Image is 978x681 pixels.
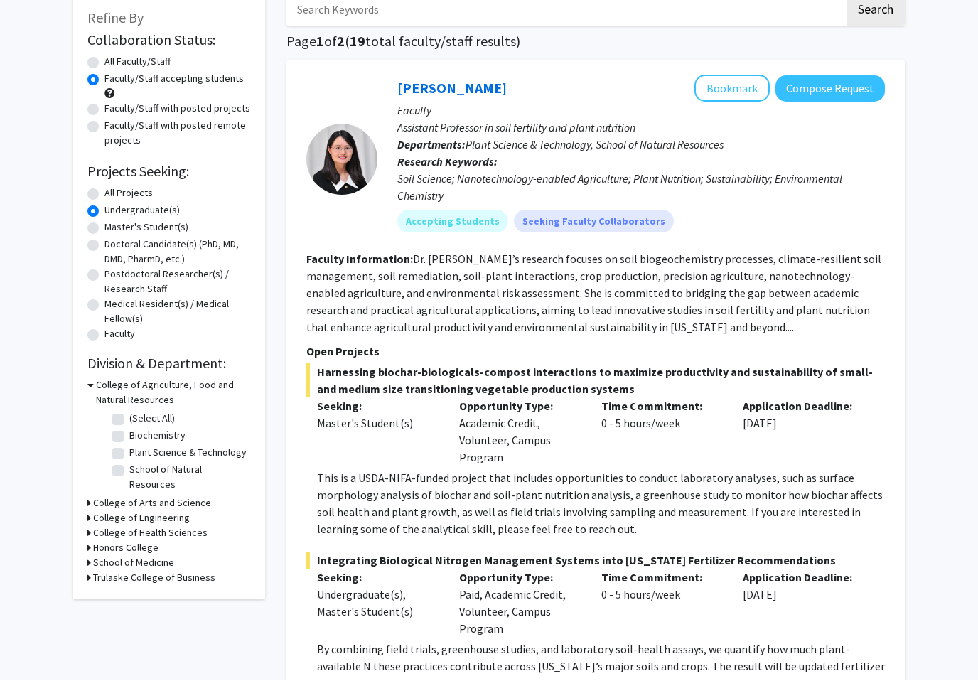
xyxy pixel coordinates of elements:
[337,33,345,50] span: 2
[601,398,722,415] p: Time Commitment:
[104,102,250,117] label: Faculty/Staff with posted projects
[104,55,171,70] label: All Faculty/Staff
[96,378,251,408] h3: College of Agriculture, Food and Natural Resources
[397,119,885,136] p: Assistant Professor in soil fertility and plant nutrition
[316,33,324,50] span: 1
[104,72,244,87] label: Faculty/Staff accepting students
[397,138,466,152] b: Departments:
[129,412,175,427] label: (Select All)
[93,541,158,556] h3: Honors College
[129,463,247,493] label: School of Natural Resources
[93,526,208,541] h3: College of Health Sciences
[397,80,507,97] a: [PERSON_NAME]
[306,252,413,267] b: Faculty Information:
[732,569,874,638] div: [DATE]
[743,569,864,586] p: Application Deadline:
[104,186,153,201] label: All Projects
[775,76,885,102] button: Compose Request to Xiaoping Xin
[591,569,733,638] div: 0 - 5 hours/week
[448,398,591,466] div: Academic Credit, Volunteer, Campus Program
[306,552,885,569] span: Integrating Biological Nitrogen Management Systems into [US_STATE] Fertilizer Recommendations
[104,327,135,342] label: Faculty
[732,398,874,466] div: [DATE]
[397,155,498,169] b: Research Keywords:
[317,586,438,621] div: Undergraduate(s), Master's Student(s)
[448,569,591,638] div: Paid, Academic Credit, Volunteer, Campus Program
[601,569,722,586] p: Time Commitment:
[104,297,251,327] label: Medical Resident(s) / Medical Fellow(s)
[306,364,885,398] span: Harnessing biochar-biologicals-compost interactions to maximize productivity and sustainability o...
[93,511,190,526] h3: College of Engineering
[87,163,251,181] h2: Projects Seeking:
[459,569,580,586] p: Opportunity Type:
[350,33,365,50] span: 19
[397,171,885,205] div: Soil Science; Nanotechnology-enabled Agriculture; Plant Nutrition; Sustainability; Environmental ...
[104,203,180,218] label: Undergraduate(s)
[317,569,438,586] p: Seeking:
[87,355,251,372] h2: Division & Department:
[104,237,251,267] label: Doctoral Candidate(s) (PhD, MD, DMD, PharmD, etc.)
[397,210,508,233] mat-chip: Accepting Students
[11,617,60,670] iframe: Chat
[397,102,885,119] p: Faculty
[129,446,247,461] label: Plant Science & Technology
[93,556,174,571] h3: School of Medicine
[129,429,186,444] label: Biochemistry
[514,210,674,233] mat-chip: Seeking Faculty Collaborators
[87,32,251,49] h2: Collaboration Status:
[317,415,438,432] div: Master's Student(s)
[93,496,211,511] h3: College of Arts and Science
[459,398,580,415] p: Opportunity Type:
[87,9,144,27] span: Refine By
[743,398,864,415] p: Application Deadline:
[306,252,881,335] fg-read-more: Dr. [PERSON_NAME]’s research focuses on soil biogeochemistry processes, climate-resilient soil ma...
[104,119,251,149] label: Faculty/Staff with posted remote projects
[466,138,724,152] span: Plant Science & Technology, School of Natural Resources
[317,470,885,538] p: This is a USDA-NIFA-funded project that includes opportunities to conduct laboratory analyses, su...
[93,571,215,586] h3: Trulaske College of Business
[104,220,188,235] label: Master's Student(s)
[694,75,770,102] button: Add Xiaoping Xin to Bookmarks
[104,267,251,297] label: Postdoctoral Researcher(s) / Research Staff
[286,33,905,50] h1: Page of ( total faculty/staff results)
[591,398,733,466] div: 0 - 5 hours/week
[317,398,438,415] p: Seeking:
[306,343,885,360] p: Open Projects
